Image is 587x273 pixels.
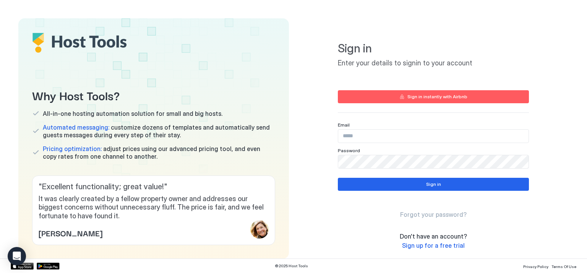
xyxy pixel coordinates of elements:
span: Forgot your password? [400,211,467,218]
input: Input Field [338,130,529,143]
span: Sign in [338,41,529,56]
span: It was clearly created by a fellow property owner and addresses our biggest concerns without unne... [39,195,269,221]
span: [PERSON_NAME] [39,227,102,239]
div: Sign in [426,181,441,188]
span: Pricing optimization: [43,145,102,153]
a: Terms Of Use [551,262,576,270]
span: " Excellent functionality; great value! " [39,182,269,192]
div: profile [250,220,269,239]
span: © 2025 Host Tools [275,263,308,268]
a: App Store [11,263,34,270]
span: All-in-one hosting automation solution for small and big hosts. [43,110,222,117]
span: Password [338,148,360,153]
span: Sign up for a free trial [402,242,465,249]
input: Input Field [338,155,529,168]
span: customize dozens of templates and automatically send guests messages during every step of their s... [43,123,275,139]
span: Enter your details to signin to your account [338,59,529,68]
span: Terms Of Use [551,264,576,269]
span: Automated messaging: [43,123,109,131]
span: Email [338,122,350,128]
a: Google Play Store [37,263,60,270]
a: Forgot your password? [400,211,467,219]
a: Privacy Policy [523,262,548,270]
a: Sign up for a free trial [402,242,465,250]
div: Open Intercom Messenger [8,247,26,265]
button: Sign in instantly with Airbnb [338,90,529,103]
span: Privacy Policy [523,264,548,269]
button: Sign in [338,178,529,191]
span: Don't have an account? [400,232,467,240]
div: Sign in instantly with Airbnb [407,93,467,100]
span: adjust prices using our advanced pricing tool, and even copy rates from one channel to another. [43,145,275,160]
span: Why Host Tools? [32,86,275,104]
